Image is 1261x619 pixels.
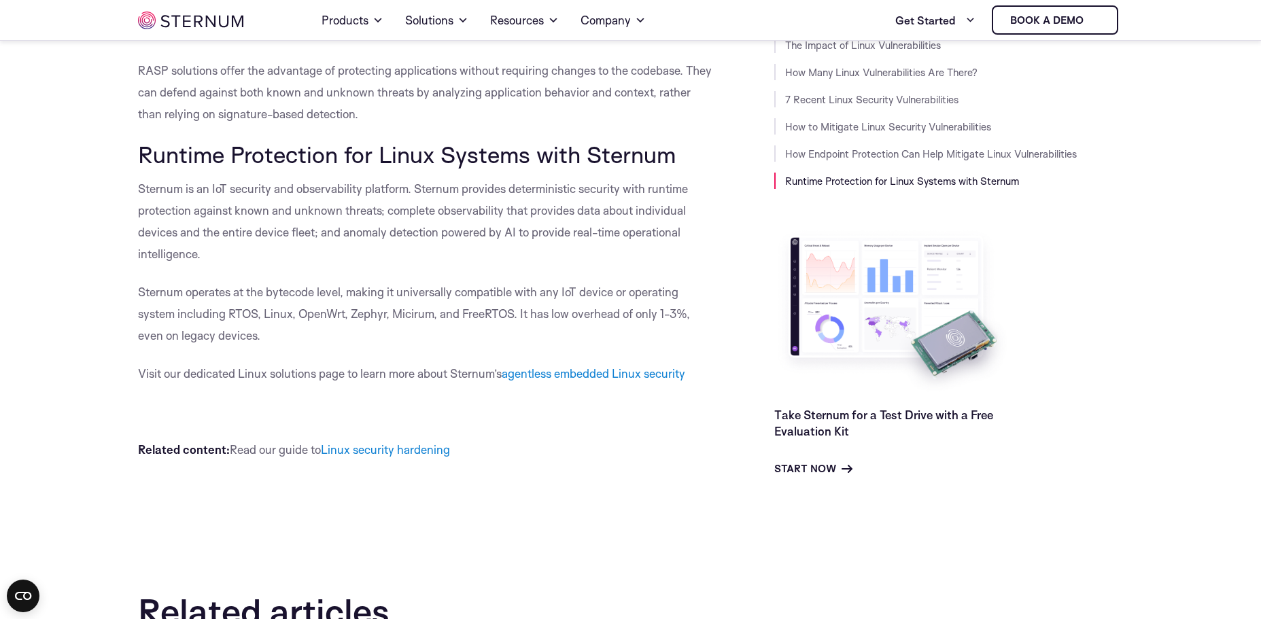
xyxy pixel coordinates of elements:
[774,408,993,438] a: Take Sternum for a Test Drive with a Free Evaluation Kit
[138,63,712,121] span: RASP solutions offer the advantage of protecting applications without requiring changes to the co...
[138,285,690,342] span: Sternum operates at the bytecode level, making it universally compatible with any IoT device or o...
[490,1,559,39] a: Resources
[138,140,676,169] span: Runtime Protection for Linux Systems with Sternum
[774,227,1012,396] img: Take Sternum for a Test Drive with a Free Evaluation Kit
[138,442,450,457] span: Read our guide to
[1089,15,1100,26] img: sternum iot
[581,1,646,39] a: Company
[785,175,1019,188] a: Runtime Protection for Linux Systems with Sternum
[785,93,958,106] a: 7 Recent Linux Security Vulnerabilities
[138,442,230,457] strong: Related content:
[785,147,1077,160] a: How Endpoint Protection Can Help Mitigate Linux Vulnerabilities
[992,5,1118,35] a: Book a demo
[502,366,685,381] a: agentless embedded Linux security
[785,66,978,79] a: How Many Linux Vulnerabilities Are There?
[138,12,243,29] img: sternum iot
[138,363,713,385] p: Visit our dedicated Linux solutions page to learn more about Sternum’s
[774,461,852,477] a: Start Now
[321,442,450,457] a: Linux security hardening
[7,580,39,612] button: Open CMP widget
[785,39,941,52] a: The Impact of Linux Vulnerabilities
[138,181,688,261] span: Sternum is an IoT security and observability platform. Sternum provides deterministic security wi...
[785,120,991,133] a: How to Mitigate Linux Security Vulnerabilities
[322,1,383,39] a: Products
[405,1,468,39] a: Solutions
[895,7,975,34] a: Get Started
